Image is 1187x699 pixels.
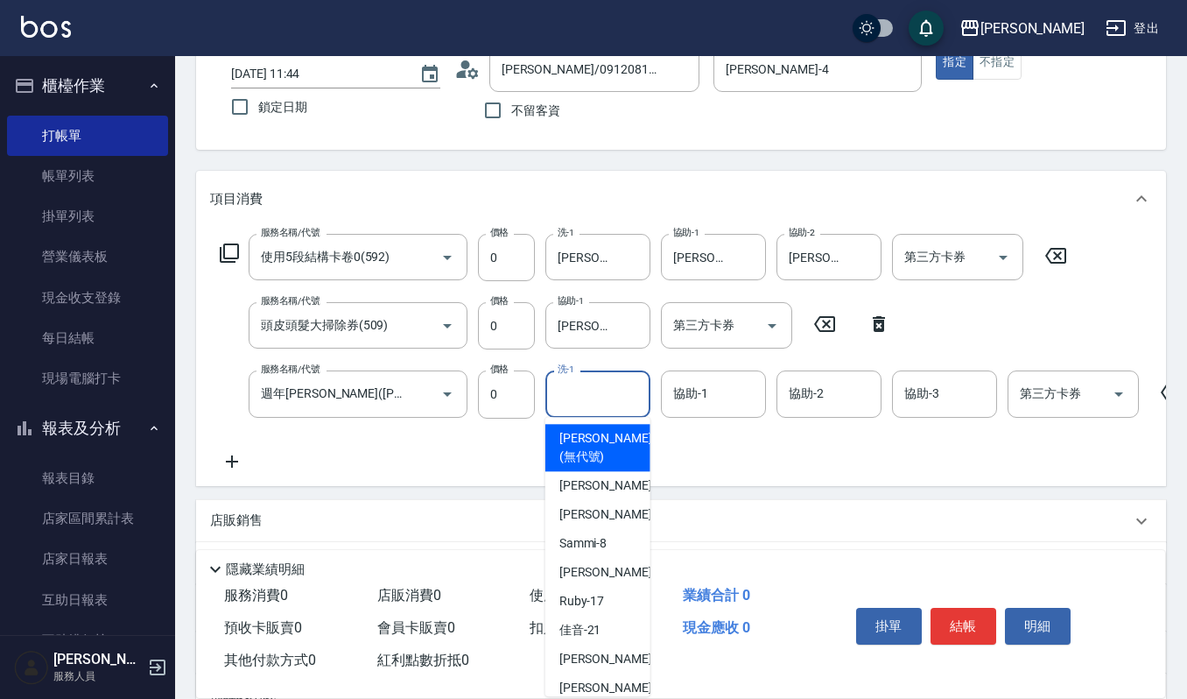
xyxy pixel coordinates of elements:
[559,563,663,582] span: [PERSON_NAME] -9
[758,312,786,340] button: Open
[1005,608,1071,645] button: 明細
[909,11,944,46] button: save
[224,652,316,668] span: 其他付款方式 0
[433,380,461,408] button: Open
[7,156,168,196] a: 帳單列表
[261,294,320,307] label: 服務名稱/代號
[7,498,168,539] a: 店家區間累計表
[559,621,601,639] span: 佳音 -21
[377,587,441,604] span: 店販消費 0
[559,505,663,524] span: [PERSON_NAME] -6
[973,46,1022,80] button: 不指定
[558,226,574,239] label: 洗-1
[559,534,608,553] span: Sammi -8
[196,500,1166,542] div: 店販銷售
[7,458,168,498] a: 報表目錄
[210,190,263,208] p: 項目消費
[196,542,1166,584] div: 預收卡販賣
[490,294,509,307] label: 價格
[952,11,1092,46] button: [PERSON_NAME]
[377,619,455,636] span: 會員卡販賣 0
[14,650,49,685] img: Person
[530,587,608,604] span: 使用預收卡 0
[490,226,509,239] label: 價格
[21,16,71,38] img: Logo
[409,53,451,95] button: Choose date, selected date is 2025-10-08
[931,608,996,645] button: 結帳
[7,63,168,109] button: 櫃檯作業
[683,587,750,604] span: 業績合計 0
[7,580,168,620] a: 互助日報表
[1099,12,1166,45] button: 登出
[558,294,584,307] label: 協助-1
[7,196,168,237] a: 掛單列表
[936,46,973,80] button: 指定
[377,652,469,668] span: 紅利點數折抵 0
[511,102,560,120] span: 不留客資
[989,244,1017,272] button: Open
[224,587,288,604] span: 服務消費 0
[7,318,168,358] a: 每日結帳
[490,363,509,376] label: 價格
[258,98,307,116] span: 鎖定日期
[789,226,815,239] label: 協助-2
[196,171,1166,227] div: 項目消費
[7,406,168,451] button: 報表及分析
[559,592,605,611] span: Ruby -17
[673,226,699,239] label: 協助-1
[559,477,663,495] span: [PERSON_NAME] -4
[7,620,168,660] a: 互助排行榜
[1105,380,1133,408] button: Open
[530,619,579,636] span: 扣入金 0
[226,561,305,579] p: 隱藏業績明細
[559,679,670,697] span: [PERSON_NAME] -23
[261,226,320,239] label: 服務名稱/代號
[261,363,320,376] label: 服務名稱/代號
[53,651,143,668] h5: [PERSON_NAME]
[856,608,922,645] button: 掛單
[210,512,263,530] p: 店販銷售
[7,358,168,399] a: 現場電腦打卡
[53,668,143,684] p: 服務人員
[433,312,461,340] button: Open
[7,539,168,579] a: 店家日報表
[558,363,574,376] label: 洗-1
[559,429,652,466] span: [PERSON_NAME] (無代號)
[559,650,670,668] span: [PERSON_NAME] -22
[433,244,461,272] button: Open
[7,278,168,318] a: 現金收支登錄
[980,18,1085,39] div: [PERSON_NAME]
[231,60,402,88] input: YYYY/MM/DD hh:mm
[7,116,168,156] a: 打帳單
[7,237,168,277] a: 營業儀表板
[683,619,750,636] span: 現金應收 0
[224,619,302,636] span: 預收卡販賣 0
